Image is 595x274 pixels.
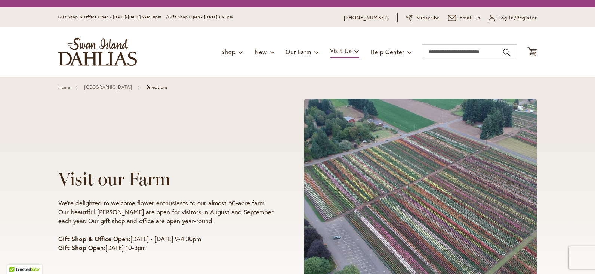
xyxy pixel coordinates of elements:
span: Directions [146,85,168,90]
a: store logo [58,38,137,66]
span: Our Farm [286,48,311,56]
span: Log In/Register [499,14,537,22]
span: Subscribe [416,14,440,22]
strong: Gift Shop Open: [58,243,105,252]
span: Help Center [370,48,404,56]
a: [GEOGRAPHIC_DATA] [84,85,132,90]
span: Gift Shop Open - [DATE] 10-3pm [168,15,233,19]
span: Email Us [460,14,481,22]
a: [PHONE_NUMBER] [344,14,389,22]
a: Subscribe [406,14,440,22]
strong: Gift Shop & Office Open: [58,234,130,243]
span: Gift Shop & Office Open - [DATE]-[DATE] 9-4:30pm / [58,15,168,19]
h1: Visit our Farm [58,169,276,189]
p: We're delighted to welcome flower enthusiasts to our almost 50-acre farm. Our beautiful [PERSON_N... [58,199,276,225]
span: Visit Us [330,47,352,55]
a: Log In/Register [489,14,537,22]
a: Email Us [448,14,481,22]
span: Shop [221,48,236,56]
span: New [255,48,267,56]
p: [DATE] - [DATE] 9-4:30pm [DATE] 10-3pm [58,234,276,252]
a: Home [58,85,70,90]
